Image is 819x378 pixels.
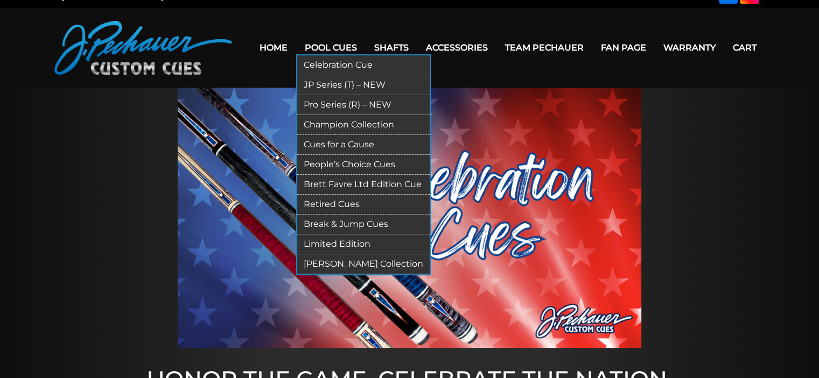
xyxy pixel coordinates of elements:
[366,34,417,61] a: Shafts
[417,34,496,61] a: Accessories
[655,34,724,61] a: Warranty
[297,234,430,254] a: Limited Edition
[297,135,430,155] a: Cues for a Cause
[251,34,296,61] a: Home
[297,155,430,175] a: People’s Choice Cues
[297,115,430,135] a: Champion Collection
[297,254,430,274] a: [PERSON_NAME] Collection
[297,55,430,75] a: Celebration Cue
[297,195,430,215] a: Retired Cues
[297,75,430,95] a: JP Series (T) – NEW
[297,95,430,115] a: Pro Series (R) – NEW
[592,34,655,61] a: Fan Page
[496,34,592,61] a: Team Pechauer
[297,175,430,195] a: Brett Favre Ltd Edition Cue
[297,215,430,234] a: Break & Jump Cues
[54,21,232,75] img: Pechauer Custom Cues
[724,34,765,61] a: Cart
[296,34,366,61] a: Pool Cues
